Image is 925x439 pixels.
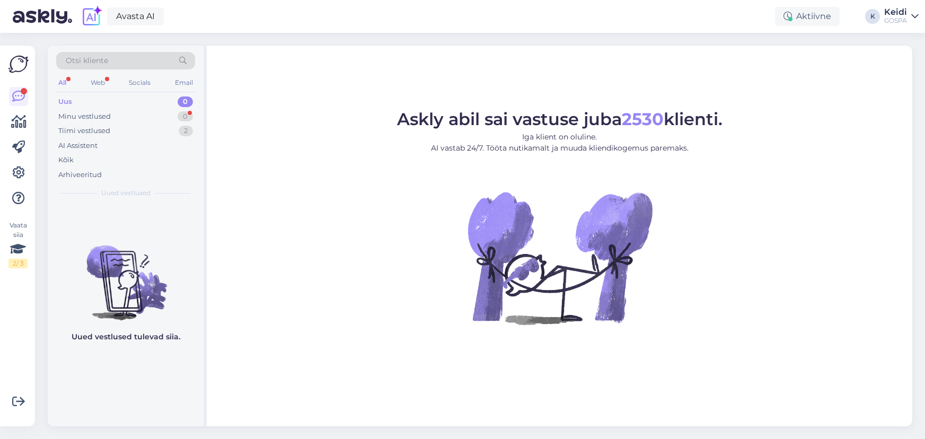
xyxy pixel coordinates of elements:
div: Kõik [58,155,74,165]
span: Otsi kliente [66,55,108,66]
div: Uus [58,96,72,107]
img: No Chat active [464,162,655,353]
div: Arhiveeritud [58,170,102,180]
div: Email [173,76,195,90]
div: 2 / 3 [8,259,28,268]
div: 2 [179,126,193,136]
div: Web [89,76,107,90]
span: Askly abil sai vastuse juba klienti. [397,109,723,129]
div: Vaata siia [8,221,28,268]
p: Uued vestlused tulevad siia. [72,331,180,343]
div: 0 [178,96,193,107]
a: Avasta AI [107,7,164,25]
div: Keidi [884,8,907,16]
img: explore-ai [81,5,103,28]
a: KeidiGOSPA [884,8,919,25]
b: 2530 [622,109,664,129]
p: Iga klient on oluline. AI vastab 24/7. Tööta nutikamalt ja muuda kliendikogemus paremaks. [397,131,723,154]
div: Socials [127,76,153,90]
div: 0 [178,111,193,122]
div: Minu vestlused [58,111,111,122]
img: Askly Logo [8,54,29,74]
span: Uued vestlused [101,188,151,198]
div: All [56,76,68,90]
div: Tiimi vestlused [58,126,110,136]
div: GOSPA [884,16,907,25]
div: K [865,9,880,24]
img: No chats [48,226,204,322]
div: AI Assistent [58,141,98,151]
div: Aktiivne [775,7,840,26]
